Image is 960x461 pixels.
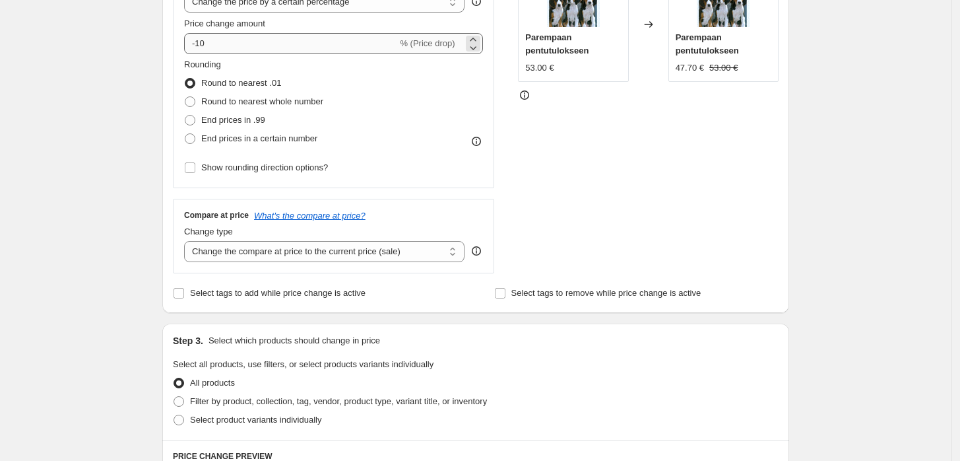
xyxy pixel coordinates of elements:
button: What's the compare at price? [254,211,366,221]
span: Select product variants individually [190,415,321,425]
span: % (Price drop) [400,38,455,48]
span: All products [190,378,235,388]
span: Show rounding direction options? [201,162,328,172]
div: 53.00 € [525,61,554,75]
span: Select tags to add while price change is active [190,288,366,298]
h3: Compare at price [184,210,249,221]
span: Rounding [184,59,221,69]
h2: Step 3. [173,334,203,347]
div: 47.70 € [676,61,704,75]
div: help [470,244,483,258]
span: End prices in .99 [201,115,265,125]
input: -15 [184,33,397,54]
span: Parempaan pentutulokseen [525,32,589,55]
span: Select tags to remove while price change is active [511,288,701,298]
span: Change type [184,227,233,236]
span: Filter by product, collection, tag, vendor, product type, variant title, or inventory [190,396,487,406]
span: Round to nearest whole number [201,96,323,106]
p: Select which products should change in price [208,334,380,347]
span: End prices in a certain number [201,133,317,143]
span: Price change amount [184,18,265,28]
span: Round to nearest .01 [201,78,281,88]
strike: 53.00 € [709,61,738,75]
span: Parempaan pentutulokseen [676,32,739,55]
span: Select all products, use filters, or select products variants individually [173,359,433,369]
